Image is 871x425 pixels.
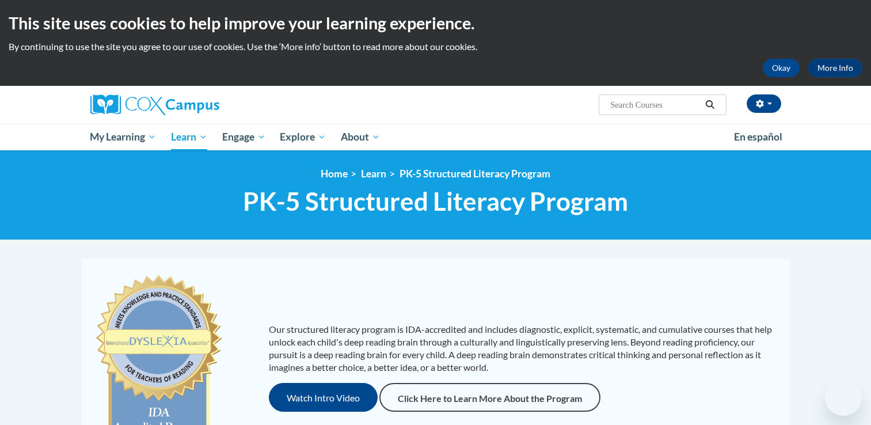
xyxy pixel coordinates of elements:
[215,124,273,150] a: Engage
[361,168,386,180] a: Learn
[9,12,862,35] h2: This site uses cookies to help improve your learning experience.
[808,59,862,77] a: More Info
[734,131,782,143] span: En español
[609,98,701,112] input: Search Courses
[171,130,207,144] span: Learn
[747,94,781,113] button: Account Settings
[321,168,348,180] a: Home
[280,130,326,144] span: Explore
[727,125,790,149] a: En español
[90,130,156,144] span: My Learning
[83,124,164,150] a: My Learning
[163,124,215,150] a: Learn
[400,168,550,180] a: PK-5 Structured Literacy Program
[90,94,309,115] a: Cox Campus
[763,59,800,77] button: Okay
[701,98,718,112] button: Search
[825,379,862,416] iframe: Button to launch messaging window
[333,124,387,150] a: About
[341,130,380,144] span: About
[243,186,628,217] span: PK-5 Structured Literacy Program
[222,130,265,144] span: Engage
[269,383,378,412] button: Watch Intro Video
[272,124,333,150] a: Explore
[269,323,778,374] p: Our structured literacy program is IDA-accredited and includes diagnostic, explicit, systematic, ...
[73,124,798,150] div: Main menu
[90,94,219,115] img: Cox Campus
[9,40,862,53] p: By continuing to use the site you agree to our use of cookies. Use the ‘More info’ button to read...
[379,383,600,412] a: Click Here to Learn More About the Program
